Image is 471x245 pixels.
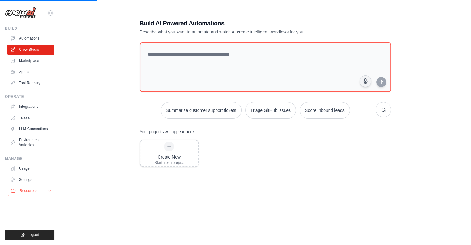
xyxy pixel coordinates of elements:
a: Automations [7,33,54,43]
button: Summarize customer support tickets [161,102,241,119]
div: Start fresh project [155,160,184,165]
a: Tool Registry [7,78,54,88]
a: LLM Connections [7,124,54,134]
h1: Build AI Powered Automations [140,19,348,28]
span: Logout [28,232,39,237]
img: Logo [5,7,36,19]
div: Manage [5,156,54,161]
button: Logout [5,230,54,240]
a: Crew Studio [7,45,54,55]
button: Get new suggestions [376,102,391,117]
a: Traces [7,113,54,123]
div: Operate [5,94,54,99]
a: Marketplace [7,56,54,66]
div: Create New [155,154,184,160]
iframe: Chat Widget [440,215,471,245]
button: Click to speak your automation idea [360,75,371,87]
div: Build [5,26,54,31]
button: Resources [8,186,55,196]
h3: Your projects will appear here [140,129,194,135]
a: Usage [7,164,54,173]
button: Score inbound leads [300,102,350,119]
p: Describe what you want to automate and watch AI create intelligent workflows for you [140,29,348,35]
a: Integrations [7,102,54,112]
a: Settings [7,175,54,185]
a: Environment Variables [7,135,54,150]
a: Agents [7,67,54,77]
button: Triage GitHub issues [245,102,296,119]
span: Resources [20,188,37,193]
